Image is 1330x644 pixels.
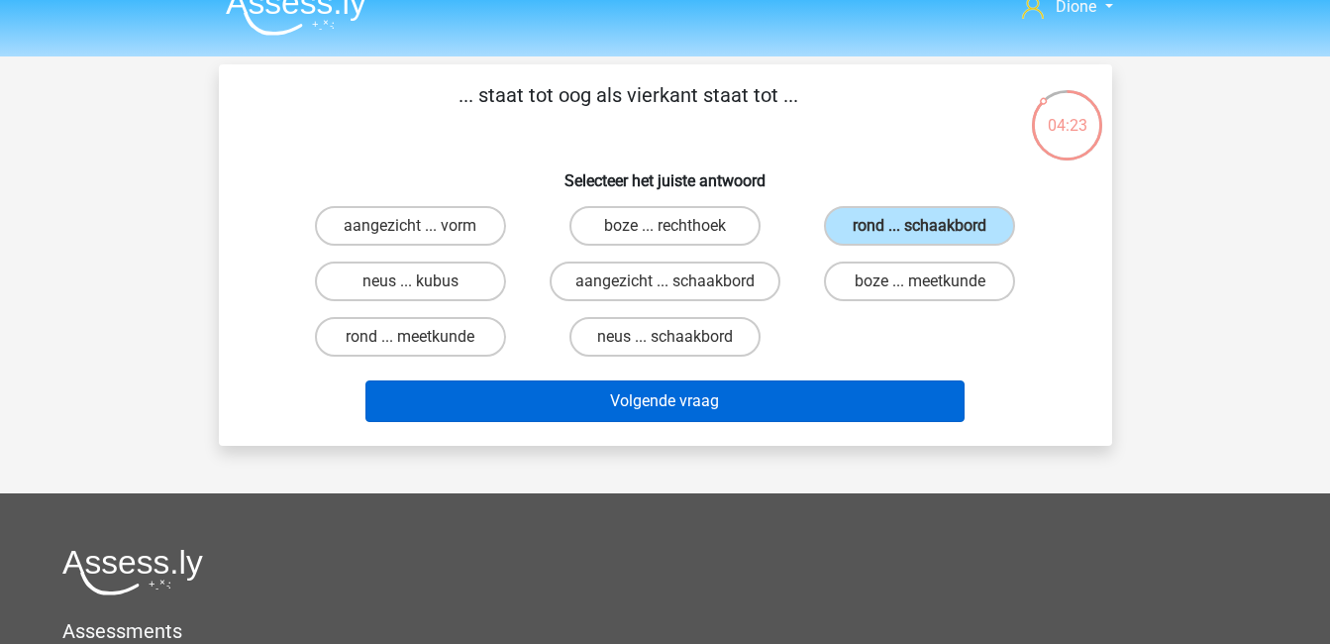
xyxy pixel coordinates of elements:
[569,317,761,357] label: neus ... schaakbord
[315,317,506,357] label: rond ... meetkunde
[365,380,965,422] button: Volgende vraag
[1030,88,1104,138] div: 04:23
[824,262,1015,301] label: boze ... meetkunde
[251,156,1080,190] h6: Selecteer het juiste antwoord
[315,206,506,246] label: aangezicht ... vorm
[62,549,203,595] img: Assessly logo
[550,262,780,301] label: aangezicht ... schaakbord
[569,206,761,246] label: boze ... rechthoek
[251,80,1006,140] p: ... staat tot oog als vierkant staat tot ...
[62,619,1268,643] h5: Assessments
[824,206,1015,246] label: rond ... schaakbord
[315,262,506,301] label: neus ... kubus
